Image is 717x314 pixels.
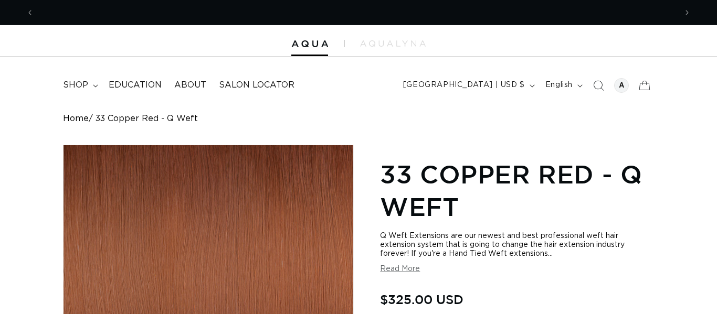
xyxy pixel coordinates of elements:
a: Salon Locator [213,73,301,97]
div: Q Weft Extensions are our newest and best professional weft hair extension system that is going t... [380,232,654,258]
button: Next announcement [676,3,699,23]
span: Education [109,80,162,91]
span: $325.00 USD [380,289,463,309]
a: Education [102,73,168,97]
img: aqualyna.com [360,40,426,47]
span: About [174,80,206,91]
span: Salon Locator [219,80,294,91]
button: Previous announcement [18,3,41,23]
h1: 33 Copper Red - Q Weft [380,158,654,223]
nav: breadcrumbs [63,114,654,124]
span: [GEOGRAPHIC_DATA] | USD $ [403,80,525,91]
button: [GEOGRAPHIC_DATA] | USD $ [397,75,539,95]
button: Read More [380,265,420,274]
span: shop [63,80,88,91]
summary: shop [57,73,102,97]
span: 33 Copper Red - Q Weft [96,114,198,124]
a: Home [63,114,89,124]
span: English [545,80,573,91]
summary: Search [587,74,610,97]
img: Aqua Hair Extensions [291,40,328,48]
button: English [539,75,587,95]
a: About [168,73,213,97]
